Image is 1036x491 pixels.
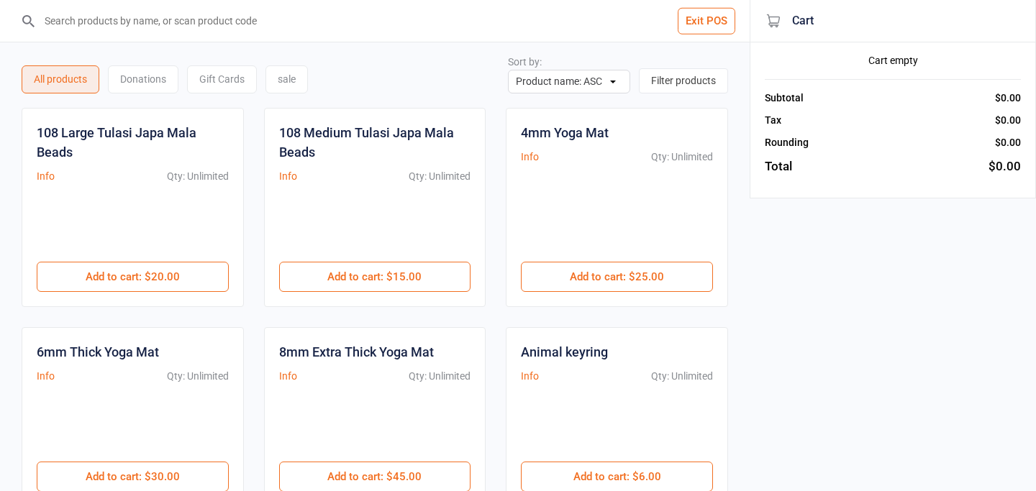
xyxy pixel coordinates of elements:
div: $0.00 [995,135,1021,150]
div: 8mm Extra Thick Yoga Mat [279,342,434,362]
div: Gift Cards [187,65,257,93]
div: $0.00 [995,113,1021,128]
button: Info [37,369,55,384]
div: 108 Large Tulasi Japa Mala Beads [37,123,229,162]
button: Filter products [639,68,728,93]
button: Exit POS [678,8,735,35]
div: Qty: Unlimited [409,169,471,184]
button: Info [521,369,539,384]
button: Info [521,150,539,165]
label: Sort by: [508,56,542,68]
div: Donations [108,65,178,93]
button: Add to cart: $15.00 [279,262,471,292]
button: Info [279,169,297,184]
button: Add to cart: $20.00 [37,262,229,292]
button: Info [37,169,55,184]
div: 6mm Thick Yoga Mat [37,342,159,362]
div: Qty: Unlimited [167,369,229,384]
div: sale [265,65,308,93]
div: Qty: Unlimited [651,369,713,384]
div: Qty: Unlimited [651,150,713,165]
div: Total [765,157,792,176]
div: All products [22,65,99,93]
div: Tax [765,113,781,128]
button: Info [279,369,297,384]
div: Qty: Unlimited [167,169,229,184]
div: 108 Medium Tulasi Japa Mala Beads [279,123,471,162]
button: Add to cart: $25.00 [521,262,713,292]
div: Rounding [765,135,809,150]
div: Qty: Unlimited [409,369,471,384]
div: 4mm Yoga Mat [521,123,609,142]
div: Animal keyring [521,342,608,362]
div: $0.00 [989,157,1021,176]
div: Subtotal [765,91,804,106]
div: Cart empty [765,53,1021,68]
div: $0.00 [995,91,1021,106]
